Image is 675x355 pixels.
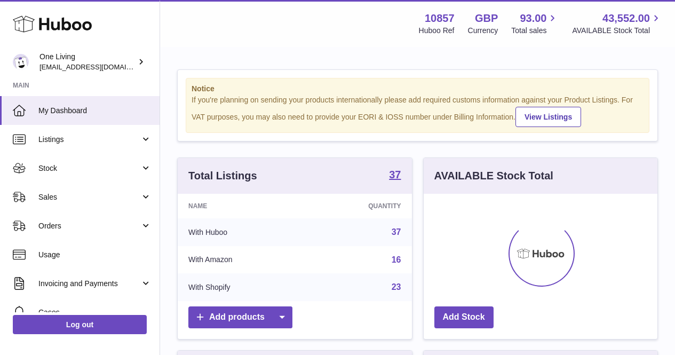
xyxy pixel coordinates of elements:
th: Quantity [306,194,412,218]
a: 16 [392,255,401,264]
a: Add Stock [434,306,494,328]
td: With Huboo [178,218,306,246]
span: Stock [38,163,140,173]
img: finance@oneliving.com [13,54,29,70]
a: Log out [13,315,147,334]
span: AVAILABLE Stock Total [572,26,662,36]
div: Currency [468,26,498,36]
h3: Total Listings [188,169,257,183]
strong: 37 [389,169,401,180]
span: Invoicing and Payments [38,279,140,289]
a: Add products [188,306,292,328]
td: With Shopify [178,273,306,301]
span: 43,552.00 [602,11,650,26]
span: Sales [38,192,140,202]
a: 37 [389,169,401,182]
div: Huboo Ref [419,26,455,36]
strong: Notice [192,84,644,94]
span: Usage [38,250,152,260]
span: 93.00 [520,11,546,26]
a: 93.00 Total sales [511,11,559,36]
a: View Listings [515,107,581,127]
strong: GBP [475,11,498,26]
span: Listings [38,135,140,145]
span: Total sales [511,26,559,36]
span: Cases [38,307,152,318]
strong: 10857 [425,11,455,26]
a: 37 [392,227,401,236]
span: My Dashboard [38,106,152,116]
th: Name [178,194,306,218]
span: [EMAIL_ADDRESS][DOMAIN_NAME] [39,62,157,71]
span: Orders [38,221,140,231]
div: If you're planning on sending your products internationally please add required customs informati... [192,95,644,127]
h3: AVAILABLE Stock Total [434,169,553,183]
a: 23 [392,282,401,291]
div: One Living [39,52,136,72]
a: 43,552.00 AVAILABLE Stock Total [572,11,662,36]
td: With Amazon [178,246,306,274]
